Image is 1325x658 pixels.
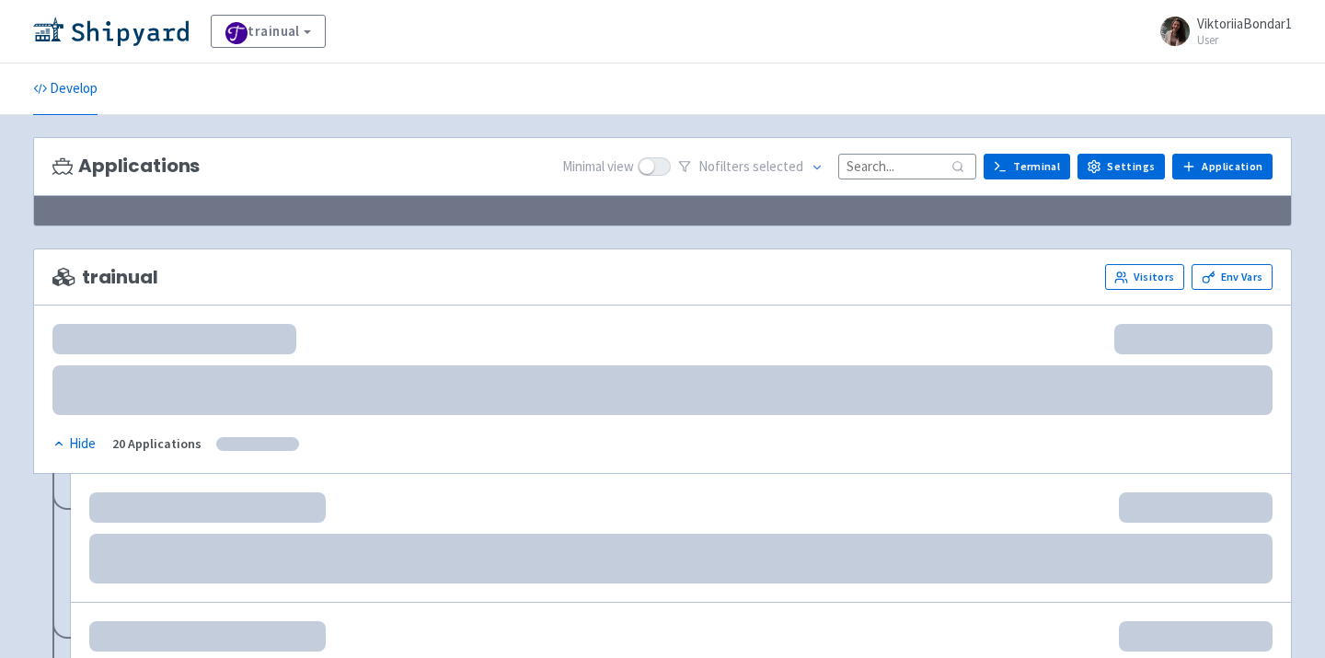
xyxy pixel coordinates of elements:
a: ViktoriiaBondar1 User [1149,17,1292,46]
h3: Applications [52,156,200,177]
input: Search... [838,154,976,179]
a: Settings [1077,154,1165,179]
small: User [1197,34,1292,46]
div: 20 Applications [112,433,202,455]
a: Env Vars [1192,264,1273,290]
a: Visitors [1105,264,1184,290]
span: trainual [52,267,158,288]
a: trainual [211,15,326,48]
a: Terminal [984,154,1070,179]
span: selected [753,157,803,175]
div: Hide [52,433,96,455]
img: Shipyard logo [33,17,189,46]
span: No filter s [698,156,803,178]
a: Application [1172,154,1273,179]
button: Hide [52,433,98,455]
span: Minimal view [562,156,634,178]
a: Develop [33,63,98,115]
span: ViktoriiaBondar1 [1197,15,1292,32]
